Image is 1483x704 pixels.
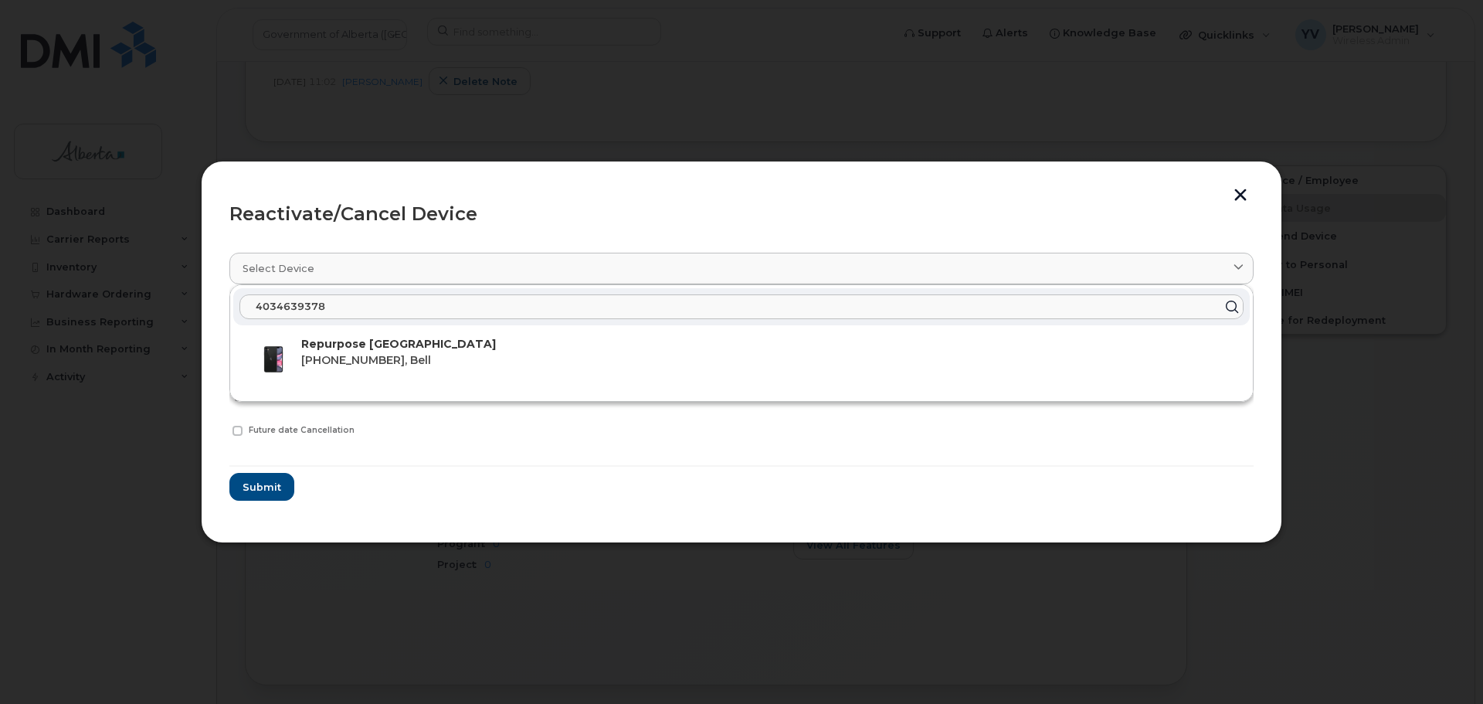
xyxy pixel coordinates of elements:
[243,261,314,276] span: Select device
[301,353,431,367] span: [PHONE_NUMBER], Bell
[249,425,355,435] span: Future date Cancellation
[233,332,1250,395] div: Repurpose [GEOGRAPHIC_DATA][PHONE_NUMBER], Bell
[243,480,281,495] span: Submit
[229,473,294,501] button: Submit
[229,205,1254,223] div: Reactivate/Cancel Device
[258,344,289,375] img: iPhone_11.jpg
[229,253,1254,284] a: Select device
[301,337,496,351] strong: Repurpose [GEOGRAPHIC_DATA]
[239,294,1244,319] input: Enter name or device number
